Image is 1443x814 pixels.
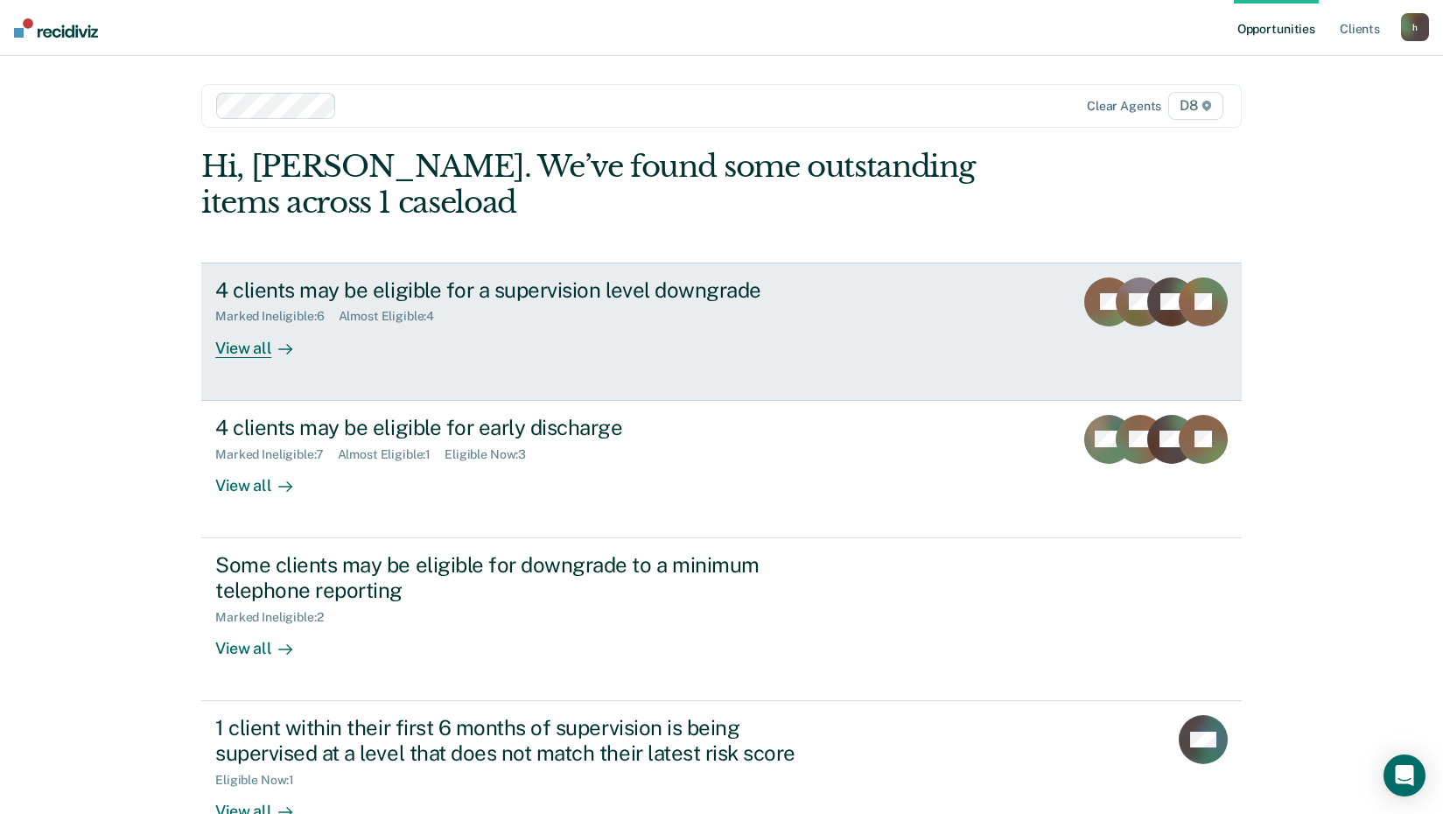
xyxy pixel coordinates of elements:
div: Marked Ineligible : 6 [215,309,338,324]
a: Some clients may be eligible for downgrade to a minimum telephone reportingMarked Ineligible:2Vie... [201,538,1242,701]
a: 4 clients may be eligible for a supervision level downgradeMarked Ineligible:6Almost Eligible:4Vi... [201,263,1242,401]
div: Marked Ineligible : 7 [215,447,337,462]
img: Recidiviz [14,18,98,38]
div: Marked Ineligible : 2 [215,610,337,625]
div: View all [215,324,313,358]
div: Eligible Now : 1 [215,773,308,788]
div: Almost Eligible : 1 [338,447,445,462]
div: Open Intercom Messenger [1383,754,1425,796]
div: Almost Eligible : 4 [339,309,449,324]
div: Some clients may be eligible for downgrade to a minimum telephone reporting [215,552,830,603]
span: D8 [1168,92,1223,120]
div: Clear agents [1087,99,1161,114]
div: View all [215,461,313,495]
div: Eligible Now : 3 [445,447,540,462]
div: 4 clients may be eligible for early discharge [215,415,830,440]
a: 4 clients may be eligible for early dischargeMarked Ineligible:7Almost Eligible:1Eligible Now:3Vi... [201,401,1242,538]
div: 1 client within their first 6 months of supervision is being supervised at a level that does not ... [215,715,830,766]
div: 4 clients may be eligible for a supervision level downgrade [215,277,830,303]
div: Hi, [PERSON_NAME]. We’ve found some outstanding items across 1 caseload [201,149,1033,221]
button: h [1401,13,1429,41]
div: View all [215,624,313,658]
